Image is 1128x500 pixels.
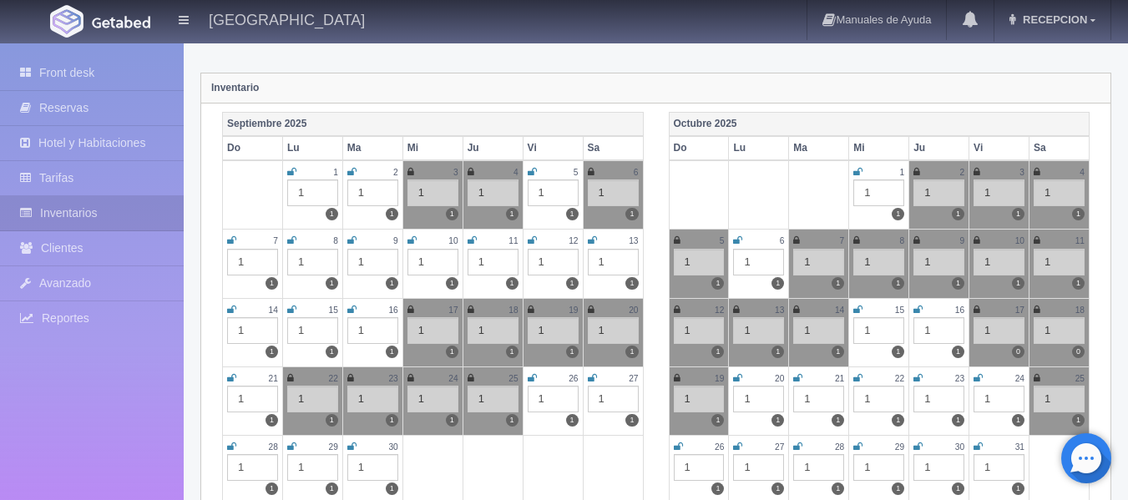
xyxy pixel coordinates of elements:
[326,277,338,290] label: 1
[1012,414,1024,427] label: 1
[1015,306,1024,315] small: 17
[892,346,904,358] label: 1
[669,136,729,160] th: Do
[326,346,338,358] label: 1
[329,306,338,315] small: 15
[853,317,904,344] div: 1
[625,414,638,427] label: 1
[832,414,844,427] label: 1
[329,442,338,452] small: 29
[1080,168,1085,177] small: 4
[892,277,904,290] label: 1
[775,442,784,452] small: 27
[269,374,278,383] small: 21
[407,317,458,344] div: 1
[1029,136,1090,160] th: Sa
[674,386,725,412] div: 1
[669,112,1090,136] th: Octubre 2025
[347,386,398,412] div: 1
[900,168,905,177] small: 1
[386,346,398,358] label: 1
[333,236,338,245] small: 8
[1072,346,1085,358] label: 0
[588,179,639,206] div: 1
[1034,317,1085,344] div: 1
[1034,386,1085,412] div: 1
[506,208,518,220] label: 1
[528,249,579,275] div: 1
[386,414,398,427] label: 1
[266,482,278,495] label: 1
[625,277,638,290] label: 1
[388,442,397,452] small: 30
[1019,168,1024,177] small: 3
[729,136,789,160] th: Lu
[840,236,845,245] small: 7
[849,136,909,160] th: Mi
[1015,442,1024,452] small: 31
[955,374,964,383] small: 23
[1075,306,1085,315] small: 18
[835,306,844,315] small: 14
[629,236,638,245] small: 13
[92,16,150,28] img: Getabed
[913,317,964,344] div: 1
[287,386,338,412] div: 1
[974,249,1024,275] div: 1
[50,5,83,38] img: Getabed
[959,236,964,245] small: 9
[715,442,724,452] small: 26
[282,136,342,160] th: Lu
[446,414,458,427] label: 1
[393,236,398,245] small: 9
[528,317,579,344] div: 1
[508,306,518,315] small: 18
[974,179,1024,206] div: 1
[326,482,338,495] label: 1
[771,482,784,495] label: 1
[771,277,784,290] label: 1
[448,374,458,383] small: 24
[1012,482,1024,495] label: 1
[1034,179,1085,206] div: 1
[775,306,784,315] small: 13
[835,374,844,383] small: 21
[771,414,784,427] label: 1
[588,317,639,344] div: 1
[771,346,784,358] label: 1
[393,168,398,177] small: 2
[287,249,338,275] div: 1
[506,277,518,290] label: 1
[892,414,904,427] label: 1
[388,306,397,315] small: 16
[832,277,844,290] label: 1
[1072,414,1085,427] label: 1
[347,454,398,481] div: 1
[1012,208,1024,220] label: 1
[227,249,278,275] div: 1
[674,454,725,481] div: 1
[952,414,964,427] label: 1
[468,386,518,412] div: 1
[955,442,964,452] small: 30
[407,386,458,412] div: 1
[974,317,1024,344] div: 1
[715,306,724,315] small: 12
[566,414,579,427] label: 1
[974,386,1024,412] div: 1
[347,249,398,275] div: 1
[720,236,725,245] small: 5
[386,208,398,220] label: 1
[793,454,844,481] div: 1
[266,277,278,290] label: 1
[913,454,964,481] div: 1
[913,386,964,412] div: 1
[1012,346,1024,358] label: 0
[969,136,1029,160] th: Vi
[287,454,338,481] div: 1
[634,168,639,177] small: 6
[574,168,579,177] small: 5
[223,136,283,160] th: Do
[895,306,904,315] small: 15
[711,414,724,427] label: 1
